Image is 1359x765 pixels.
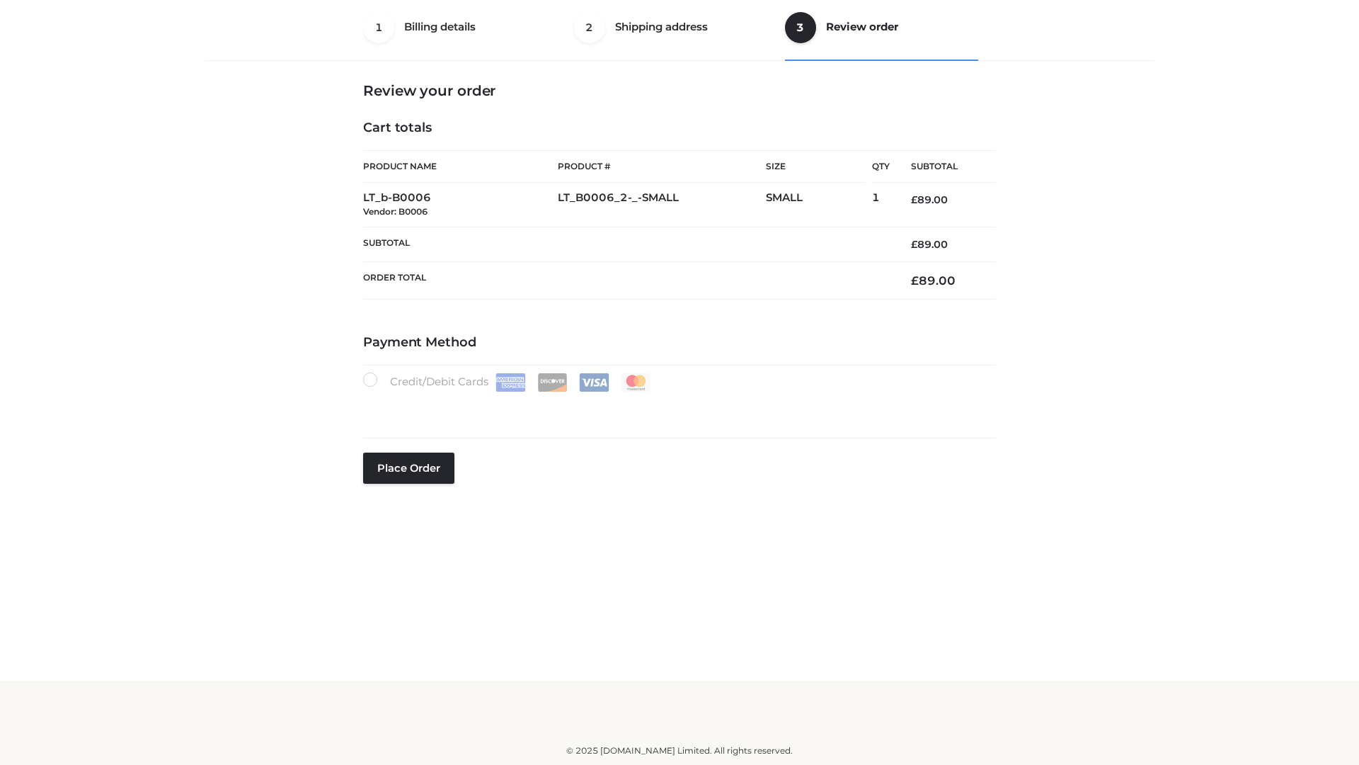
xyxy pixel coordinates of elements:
[363,227,890,261] th: Subtotal
[911,193,917,206] span: £
[363,120,996,136] h4: Cart totals
[911,193,948,206] bdi: 89.00
[911,273,919,288] span: £
[363,206,428,217] small: Vendor: B0006
[363,373,653,392] label: Credit/Debit Cards
[872,183,890,227] td: 1
[363,262,890,300] th: Order Total
[766,183,872,227] td: SMALL
[621,373,651,392] img: Mastercard
[363,183,558,227] td: LT_b-B0006
[911,238,948,251] bdi: 89.00
[363,453,454,484] button: Place order
[210,744,1149,758] div: © 2025 [DOMAIN_NAME] Limited. All rights reserved.
[911,273,956,288] bdi: 89.00
[911,238,917,251] span: £
[363,335,996,351] h4: Payment Method
[363,82,996,99] h3: Review your order
[558,183,766,227] td: LT_B0006_2-_-SMALL
[372,398,987,414] iframe: Secure card payment input frame
[890,151,996,183] th: Subtotal
[766,151,865,183] th: Size
[537,373,568,392] img: Discover
[363,150,558,183] th: Product Name
[495,373,526,392] img: Amex
[579,373,609,392] img: Visa
[872,150,890,183] th: Qty
[558,150,766,183] th: Product #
